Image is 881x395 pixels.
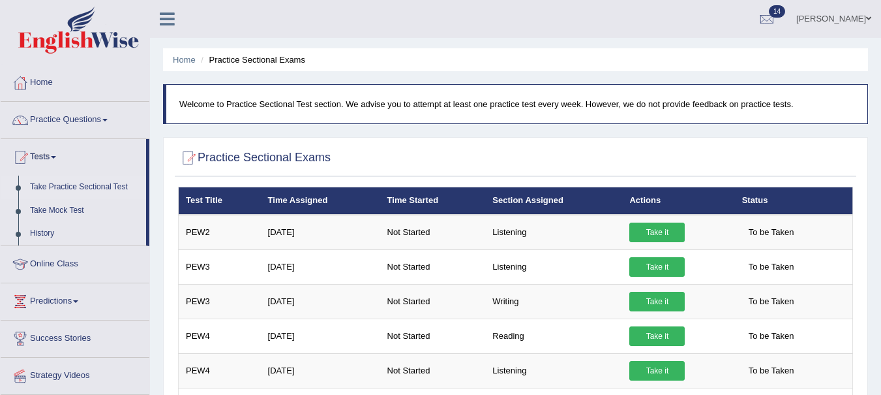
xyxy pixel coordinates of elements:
[742,326,801,346] span: To be Taken
[1,358,149,390] a: Strategy Videos
[1,139,146,172] a: Tests
[261,187,380,215] th: Time Assigned
[485,187,622,215] th: Section Assigned
[380,187,486,215] th: Time Started
[485,284,622,319] td: Writing
[742,361,801,381] span: To be Taken
[261,319,380,353] td: [DATE]
[179,215,261,250] td: PEW2
[485,319,622,353] td: Reading
[380,319,486,353] td: Not Started
[1,283,149,316] a: Predictions
[173,55,196,65] a: Home
[485,215,622,250] td: Listening
[179,249,261,284] td: PEW3
[179,284,261,319] td: PEW3
[179,353,261,388] td: PEW4
[261,249,380,284] td: [DATE]
[485,249,622,284] td: Listening
[179,98,854,110] p: Welcome to Practice Sectional Test section. We advise you to attempt at least one practice test e...
[742,292,801,311] span: To be Taken
[1,102,149,134] a: Practice Questions
[629,223,685,242] a: Take it
[629,326,685,346] a: Take it
[261,284,380,319] td: [DATE]
[24,222,146,245] a: History
[769,5,785,18] span: 14
[24,176,146,199] a: Take Practice Sectional Test
[179,187,261,215] th: Test Title
[742,223,801,242] span: To be Taken
[179,319,261,353] td: PEW4
[629,257,685,277] a: Take it
[735,187,853,215] th: Status
[380,284,486,319] td: Not Started
[178,148,331,168] h2: Practice Sectional Exams
[629,292,685,311] a: Take it
[198,54,305,66] li: Practice Sectional Exams
[380,249,486,284] td: Not Started
[24,199,146,223] a: Take Mock Test
[622,187,734,215] th: Actions
[261,353,380,388] td: [DATE]
[629,361,685,381] a: Take it
[485,353,622,388] td: Listening
[261,215,380,250] td: [DATE]
[1,246,149,279] a: Online Class
[380,353,486,388] td: Not Started
[1,321,149,353] a: Success Stories
[380,215,486,250] td: Not Started
[1,65,149,97] a: Home
[742,257,801,277] span: To be Taken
